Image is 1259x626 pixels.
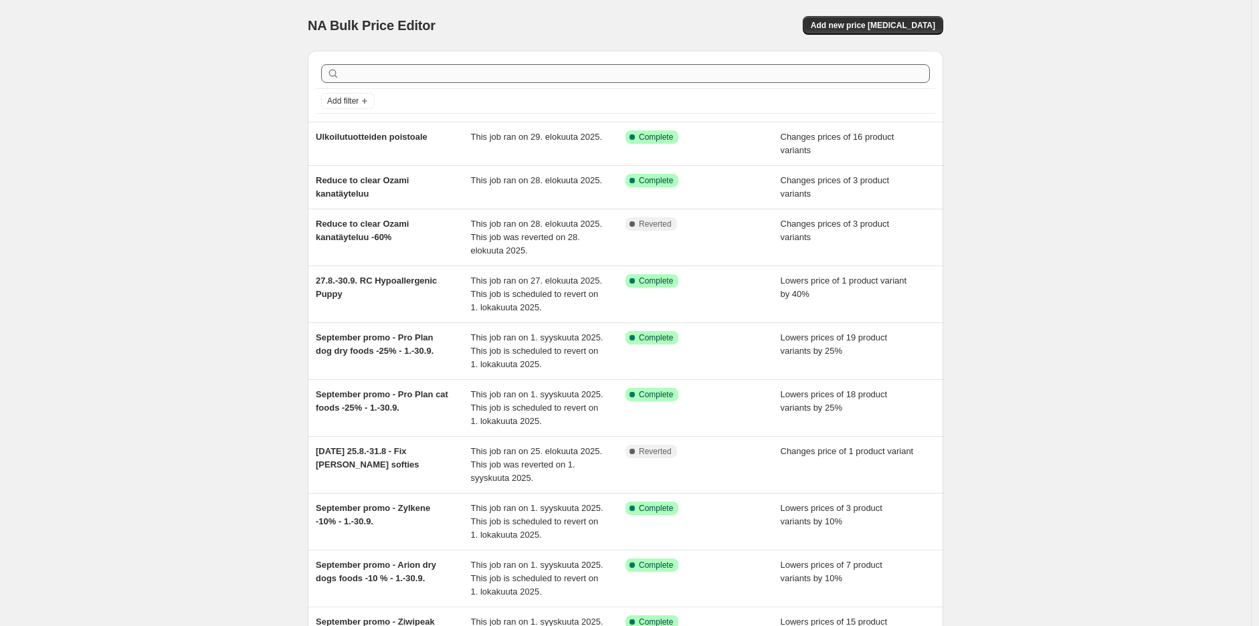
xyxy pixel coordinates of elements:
[471,560,603,597] span: This job ran on 1. syyskuuta 2025. This job is scheduled to revert on 1. lokakuuta 2025.
[639,560,673,570] span: Complete
[471,175,603,185] span: This job ran on 28. elokuuta 2025.
[316,332,433,356] span: September promo - Pro Plan dog dry foods -25% - 1.-30.9.
[639,446,672,457] span: Reverted
[639,389,673,400] span: Complete
[639,219,672,229] span: Reverted
[781,175,890,199] span: Changes prices of 3 product variants
[781,219,890,242] span: Changes prices of 3 product variants
[316,175,409,199] span: Reduce to clear Ozami kanatäyteluu
[781,446,914,456] span: Changes price of 1 product variant
[308,18,435,33] span: NA Bulk Price Editor
[316,503,430,526] span: September promo - Zylkene -10% - 1.-30.9.
[471,446,603,483] span: This job ran on 25. elokuuta 2025. This job was reverted on 1. syyskuuta 2025.
[781,503,882,526] span: Lowers prices of 3 product variants by 10%
[471,503,603,540] span: This job ran on 1. syyskuuta 2025. This job is scheduled to revert on 1. lokakuuta 2025.
[781,132,894,155] span: Changes prices of 16 product variants
[471,276,603,312] span: This job ran on 27. elokuuta 2025. This job is scheduled to revert on 1. lokakuuta 2025.
[811,20,935,31] span: Add new price [MEDICAL_DATA]
[316,219,409,242] span: Reduce to clear Ozami kanatäyteluu -60%
[316,276,437,299] span: 27.8.-30.9. RC Hypoallergenic Puppy
[781,276,907,299] span: Lowers price of 1 product variant by 40%
[639,132,673,142] span: Complete
[639,503,673,514] span: Complete
[321,93,375,109] button: Add filter
[316,560,436,583] span: September promo - Arion dry dogs foods -10 % - 1.-30.9.
[781,332,888,356] span: Lowers prices of 19 product variants by 25%
[639,175,673,186] span: Complete
[803,16,943,35] button: Add new price [MEDICAL_DATA]
[639,332,673,343] span: Complete
[316,132,427,142] span: Ulkoilutuotteiden poistoale
[471,132,603,142] span: This job ran on 29. elokuuta 2025.
[316,389,448,413] span: September promo - Pro Plan cat foods -25% - 1.-30.9.
[471,219,603,255] span: This job ran on 28. elokuuta 2025. This job was reverted on 28. elokuuta 2025.
[639,276,673,286] span: Complete
[781,560,882,583] span: Lowers prices of 7 product variants by 10%
[471,389,603,426] span: This job ran on 1. syyskuuta 2025. This job is scheduled to revert on 1. lokakuuta 2025.
[316,446,419,469] span: [DATE] 25.8.-31.8 - Fix [PERSON_NAME] softies
[781,389,888,413] span: Lowers prices of 18 product variants by 25%
[471,332,603,369] span: This job ran on 1. syyskuuta 2025. This job is scheduled to revert on 1. lokakuuta 2025.
[327,96,359,106] span: Add filter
